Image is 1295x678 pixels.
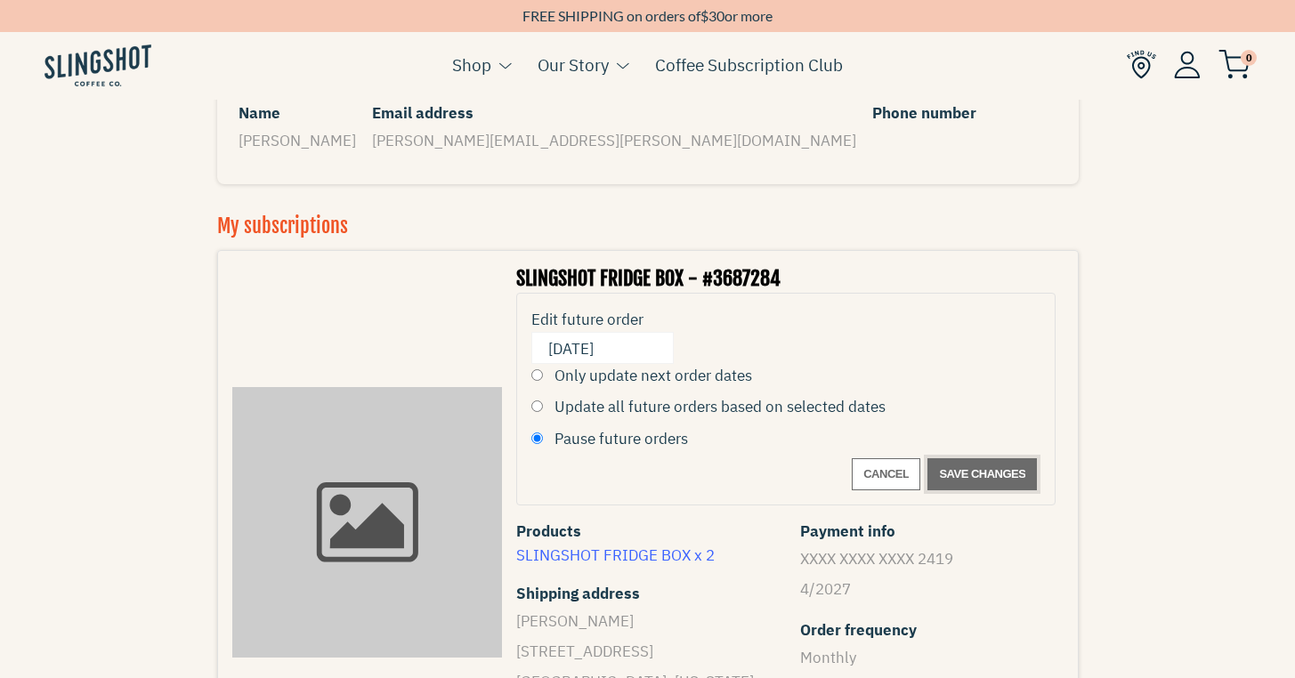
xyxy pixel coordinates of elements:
[872,101,976,125] span: Phone number
[800,574,1056,604] p: 4/2027
[516,606,772,636] p: [PERSON_NAME]
[655,52,843,78] a: Coffee Subscription Club
[927,458,1037,490] button: Save changes
[239,125,356,156] p: [PERSON_NAME]
[516,265,1056,293] h3: SLINGSHOT FRIDGE BOX - #3687284
[1174,51,1201,78] img: Account
[232,387,502,657] a: Line item image
[863,464,909,485] span: Cancel
[852,458,920,490] button: Cancel
[554,395,886,419] label: Update all future orders based on selected dates
[531,310,643,329] span: Edit future order
[372,101,856,125] span: Email address
[217,213,1079,240] h3: My subscriptions
[800,618,1056,642] span: Order frequency
[239,101,356,125] span: Name
[800,544,1056,574] p: XXXX XXXX XXXX 2419
[372,125,856,156] p: [PERSON_NAME][EMAIL_ADDRESS][PERSON_NAME][DOMAIN_NAME]
[800,642,1056,673] p: Monthly
[708,7,724,24] span: 30
[516,582,640,606] span: Shipping address
[538,52,609,78] a: Our Story
[939,464,1025,485] span: Save changes
[1218,54,1250,76] a: 0
[516,520,772,544] span: Products
[516,636,772,666] p: [STREET_ADDRESS]
[700,7,708,24] span: $
[554,427,688,451] label: Pause future orders
[1218,50,1250,79] img: cart
[800,520,1056,544] span: Payment info
[1241,50,1257,66] span: 0
[452,52,491,78] a: Shop
[516,545,715,565] a: SLINGSHOT FRIDGE BOX x 2
[1127,50,1156,79] img: Find Us
[554,364,752,388] label: Only update next order dates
